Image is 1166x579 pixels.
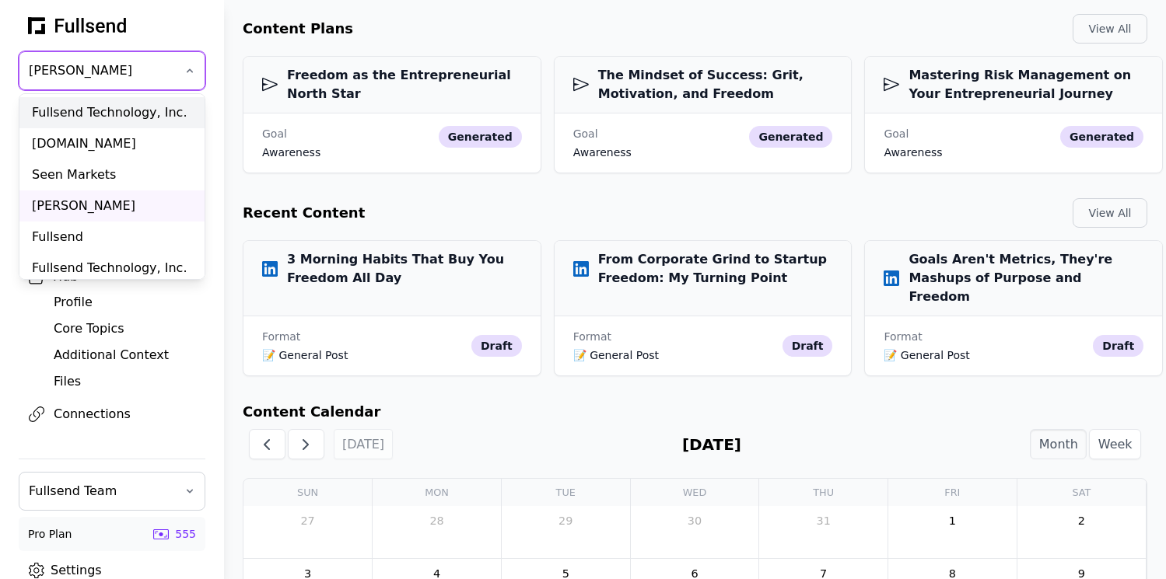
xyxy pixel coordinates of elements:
[884,329,1087,344] div: Format
[682,433,741,456] h2: [DATE]
[54,346,195,364] div: Additional Context
[296,509,320,532] a: July 27, 2025
[683,509,706,532] a: July 30, 2025
[54,405,195,424] div: Connections
[19,472,205,511] button: Fullsend Team
[54,319,195,338] div: Core Topics
[1086,21,1134,37] div: View All
[19,221,205,253] div: Fullsend
[288,429,324,459] button: Next Month
[813,479,834,506] a: Thursday
[243,18,353,40] h2: Content Plans
[573,145,632,160] div: awareness
[573,347,776,363] div: 📝 General Post
[573,66,833,103] h3: The Mindset of Success: Grit, Motivation, and Freedom
[262,329,465,344] div: Format
[573,250,833,288] h3: From Corporate Grind to Startup Freedom: My Turning Point
[54,372,195,391] div: Files
[759,506,888,559] td: July 31, 2025
[28,526,72,542] div: Pro Plan
[19,51,205,90] button: [PERSON_NAME]
[19,128,205,159] div: [DOMAIN_NAME]
[29,61,173,80] span: [PERSON_NAME]
[1089,429,1141,459] button: Week
[243,401,1147,423] h2: Content Calendar
[44,316,205,342] a: Core Topics
[262,145,320,160] div: awareness
[243,506,373,559] td: July 27, 2025
[262,347,465,363] div: 📝 General Post
[262,66,522,103] h3: Freedom as the Entrepreneurial North Star
[19,190,205,221] div: [PERSON_NAME]
[262,250,522,288] h3: 3 Morning Habits That Buy You Freedom All Day
[243,202,365,224] h2: Recent Content
[54,293,195,312] div: Profile
[262,126,320,141] div: Goal
[1073,14,1147,44] button: View All
[749,126,832,148] div: generated
[19,97,205,128] div: Fullsend Technology, Inc.
[19,401,205,427] a: Connections
[783,335,833,357] div: draft
[44,289,205,316] a: Profile
[175,526,196,542] div: 555
[884,347,1087,363] div: 📝 General Post
[554,509,577,532] a: July 29, 2025
[573,329,776,344] div: Format
[884,145,942,160] div: awareness
[44,368,205,395] a: Files
[1073,198,1147,228] button: View All
[944,479,960,506] a: Friday
[556,479,576,506] a: Tuesday
[683,479,707,506] a: Wednesday
[1093,335,1143,357] div: draft
[884,250,1143,306] h3: Goals Aren't Metrics, They're Mashups of Purpose and Freedom
[29,482,173,501] span: Fullsend Team
[501,506,630,559] td: July 29, 2025
[425,479,449,506] a: Monday
[1030,429,1087,459] button: Month
[573,126,632,141] div: Goal
[1060,126,1143,148] div: generated
[884,126,942,141] div: Goal
[471,335,522,357] div: draft
[940,509,964,532] a: August 1, 2025
[884,66,1143,103] h3: Mastering Risk Management on Your Entrepreneurial Journey
[439,126,522,148] div: generated
[373,506,502,559] td: July 28, 2025
[249,429,285,459] button: Previous Month
[1086,205,1134,221] div: View All
[334,429,394,459] button: [DATE]
[1017,506,1146,559] td: August 2, 2025
[812,509,835,532] a: July 31, 2025
[297,479,318,506] a: Sunday
[19,253,205,284] div: Fullsend Technology, Inc.
[630,506,759,559] td: July 30, 2025
[425,509,449,532] a: July 28, 2025
[1072,479,1091,506] a: Saturday
[44,342,205,368] a: Additional Context
[1070,509,1093,532] a: August 2, 2025
[19,159,205,190] div: Seen Markets
[888,506,1017,559] td: August 1, 2025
